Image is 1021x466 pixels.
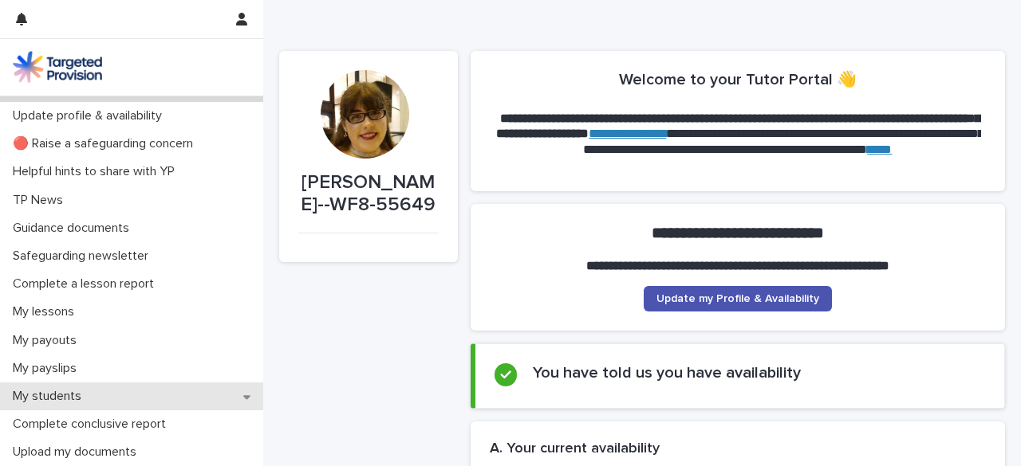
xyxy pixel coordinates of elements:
p: My payslips [6,361,89,376]
p: 🔴 Raise a safeguarding concern [6,136,206,151]
p: Complete conclusive report [6,417,179,432]
p: [PERSON_NAME]--WF8-55649 [298,171,439,217]
p: My payouts [6,333,89,348]
p: Helpful hints to share with YP [6,164,187,179]
h2: Welcome to your Tutor Portal 👋 [619,70,857,89]
p: Complete a lesson report [6,276,167,292]
p: My lessons [6,304,87,319]
img: M5nRWzHhSzIhMunXDL62 [13,51,102,83]
p: Update profile & availability [6,108,175,123]
p: Guidance documents [6,221,142,236]
h2: A. Your current availability [490,441,660,458]
p: Safeguarding newsletter [6,249,161,264]
p: My students [6,389,94,404]
h2: You have told us you have availability [533,363,801,382]
p: TP News [6,193,76,208]
span: Update my Profile & Availability [656,293,819,304]
a: Update my Profile & Availability [644,286,832,311]
p: Upload my documents [6,444,149,460]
